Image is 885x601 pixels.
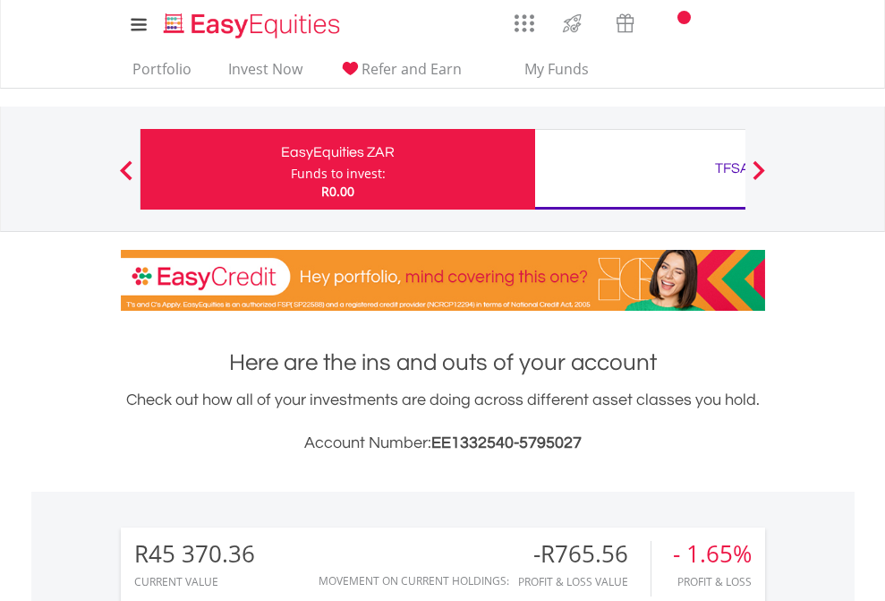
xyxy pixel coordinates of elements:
span: R0.00 [321,183,354,200]
a: FAQ's and Support [697,4,743,40]
a: Home page [157,4,347,40]
span: My Funds [498,57,616,81]
h3: Account Number: [121,431,765,456]
div: Profit & Loss [673,576,752,588]
a: Notifications [651,4,697,40]
img: grid-menu-icon.svg [515,13,534,33]
div: -R765.56 [518,541,651,567]
div: EasyEquities ZAR [151,140,524,165]
button: Next [741,169,777,187]
div: R45 370.36 [134,541,255,567]
div: Check out how all of your investments are doing across different asset classes you hold. [121,388,765,456]
a: Invest Now [221,60,310,88]
span: Refer and Earn [362,59,462,79]
div: CURRENT VALUE [134,576,255,588]
div: Funds to invest: [291,165,386,183]
div: Profit & Loss Value [518,576,651,588]
a: Vouchers [599,4,651,38]
span: EE1332540-5795027 [431,434,582,451]
a: My Profile [743,4,788,44]
button: Previous [108,169,144,187]
img: thrive-v2.svg [557,9,587,38]
a: Refer and Earn [332,60,469,88]
img: EasyCredit Promotion Banner [121,250,765,311]
div: - 1.65% [673,541,752,567]
img: vouchers-v2.svg [610,9,640,38]
a: AppsGrid [503,4,546,33]
div: Movement on Current Holdings: [319,575,509,587]
h1: Here are the ins and outs of your account [121,347,765,379]
a: Portfolio [125,60,199,88]
img: EasyEquities_Logo.png [160,11,347,40]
